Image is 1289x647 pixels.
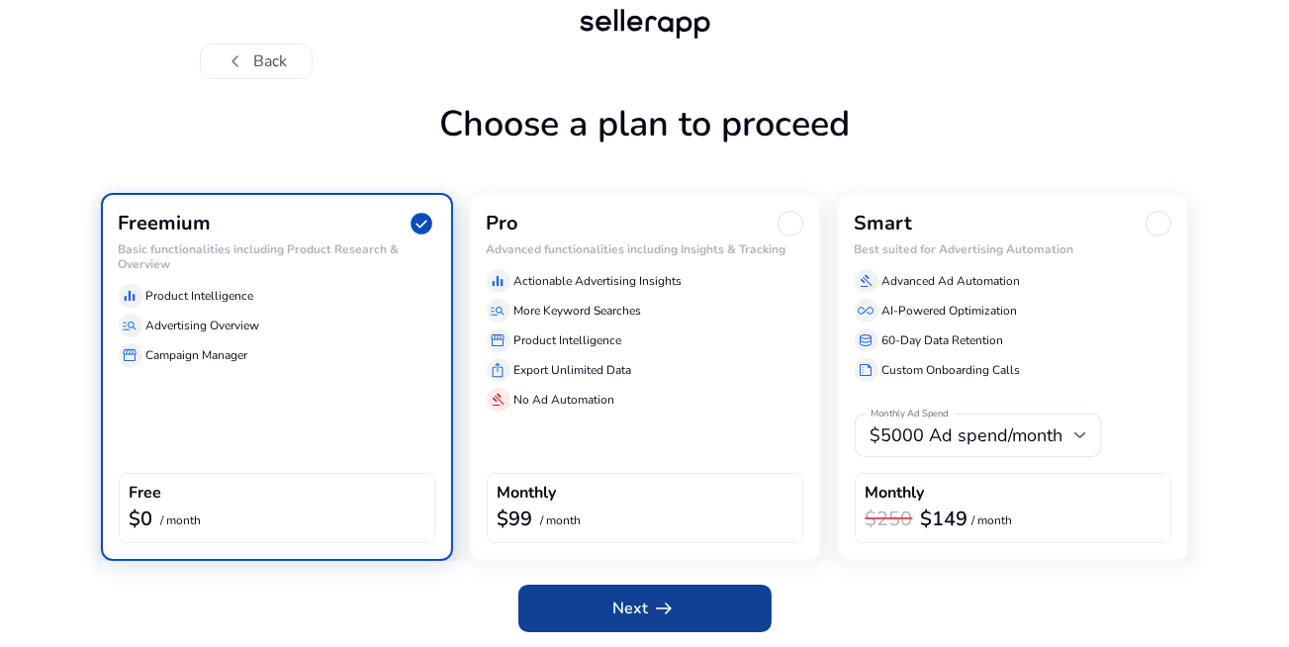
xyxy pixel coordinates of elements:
span: equalizer [123,288,138,304]
p: / month [541,514,582,527]
h4: Monthly [866,484,925,503]
h1: Choose a plan to proceed [101,103,1189,193]
span: chevron_left [225,49,248,73]
p: / month [161,514,202,527]
span: manage_search [491,303,506,319]
p: / month [972,514,1013,527]
p: Export Unlimited Data [514,361,632,379]
p: No Ad Automation [514,391,615,409]
span: equalizer [491,273,506,289]
b: $99 [498,506,533,532]
h3: Freemium [119,212,212,235]
h3: Smart [855,212,913,235]
span: arrow_right_alt [653,597,677,620]
p: Custom Onboarding Calls [882,361,1021,379]
p: Actionable Advertising Insights [514,272,683,290]
span: check_circle [410,211,435,236]
button: Nextarrow_right_alt [518,585,772,632]
p: Product Intelligence [514,331,622,349]
p: Campaign Manager [146,346,248,364]
span: $5000 Ad spend/month [871,423,1063,447]
h6: Basic functionalities including Product Research & Overview [119,242,435,271]
span: manage_search [123,318,138,333]
p: Advanced Ad Automation [882,272,1021,290]
span: summarize [859,362,875,378]
p: AI-Powered Optimization [882,302,1018,320]
span: database [859,332,875,348]
p: 60-Day Data Retention [882,331,1004,349]
span: Next [613,597,677,620]
p: More Keyword Searches [514,302,642,320]
span: gavel [859,273,875,289]
span: storefront [123,347,138,363]
span: storefront [491,332,506,348]
h4: Free [130,484,162,503]
h4: Monthly [498,484,557,503]
button: chevron_leftBack [200,44,313,79]
p: Product Intelligence [146,287,254,305]
h6: Advanced functionalities including Insights & Tracking [487,242,803,256]
h3: $250 [866,508,913,531]
mat-label: Monthly Ad Spend [871,408,949,421]
span: gavel [491,392,506,408]
b: $149 [921,506,968,532]
p: Advertising Overview [146,317,260,334]
span: ios_share [491,362,506,378]
h6: Best suited for Advertising Automation [855,242,1171,256]
h3: Pro [487,212,519,235]
b: $0 [130,506,153,532]
span: all_inclusive [859,303,875,319]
